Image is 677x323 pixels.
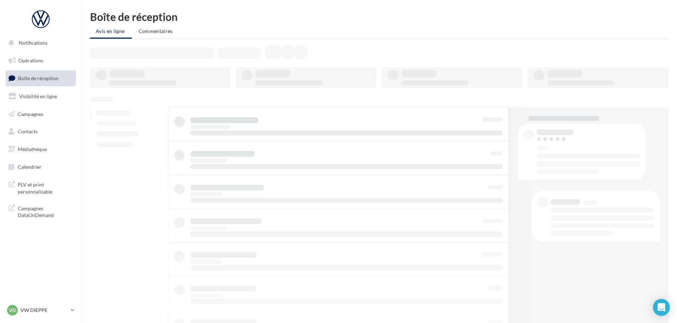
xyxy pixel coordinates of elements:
[4,35,74,50] button: Notifications
[4,107,77,122] a: Campagnes
[18,204,73,219] span: Campagnes DataOnDemand
[18,75,58,81] span: Boîte de réception
[4,89,77,104] a: Visibilité en ligne
[4,177,77,198] a: PLV et print personnalisable
[90,11,668,22] div: Boîte de réception
[18,180,73,195] span: PLV et print personnalisable
[653,299,670,316] div: Open Intercom Messenger
[18,57,43,63] span: Opérations
[4,160,77,174] a: Calendrier
[9,307,16,314] span: VD
[21,307,68,314] p: VW DIEPPE
[139,28,173,34] span: Commentaires
[6,303,76,317] a: VD VW DIEPPE
[4,142,77,157] a: Médiathèque
[18,111,43,117] span: Campagnes
[4,124,77,139] a: Contacts
[19,40,47,46] span: Notifications
[4,53,77,68] a: Opérations
[4,201,77,222] a: Campagnes DataOnDemand
[18,146,47,152] span: Médiathèque
[4,71,77,86] a: Boîte de réception
[19,93,57,99] span: Visibilité en ligne
[18,128,38,134] span: Contacts
[18,164,41,170] span: Calendrier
